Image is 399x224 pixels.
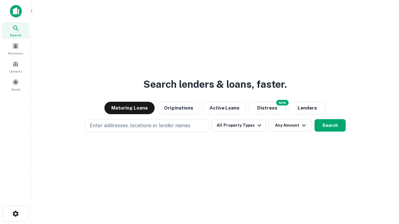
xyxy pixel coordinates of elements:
[8,51,23,56] span: Borrowers
[84,119,209,132] button: Enter addresses, locations or lender names
[2,40,29,57] a: Borrowers
[10,33,21,38] span: Search
[2,76,29,93] a: Saved
[10,5,22,17] img: capitalize-icon.png
[268,119,312,132] button: Any Amount
[212,119,266,132] button: All Property Types
[2,58,29,75] a: Contacts
[143,77,287,92] h3: Search lenders & loans, faster.
[249,102,286,114] button: Search distressed loans with lien and other non-mortgage details.
[104,102,155,114] button: Maturing Loans
[289,102,326,114] button: Lenders
[315,119,346,132] button: Search
[11,87,20,92] span: Saved
[2,22,29,39] a: Search
[276,100,289,105] div: NEW
[90,122,190,129] p: Enter addresses, locations or lender names
[9,69,22,74] span: Contacts
[203,102,246,114] button: Active Loans
[368,174,399,204] iframe: Chat Widget
[157,102,200,114] button: Originations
